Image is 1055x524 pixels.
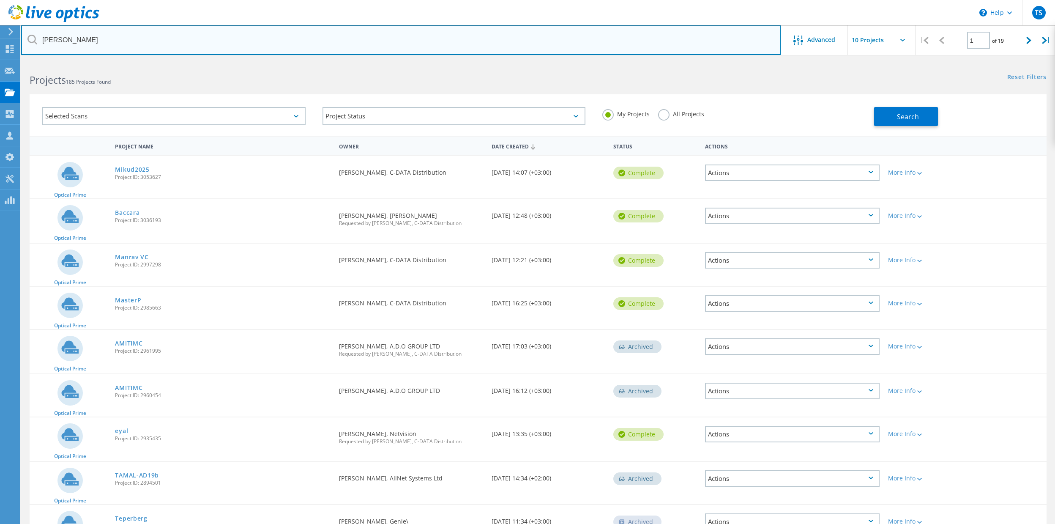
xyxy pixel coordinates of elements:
[1038,25,1055,55] div: |
[30,73,66,87] b: Projects
[888,431,961,437] div: More Info
[487,138,609,154] div: Date Created
[613,472,661,485] div: Archived
[115,385,142,391] a: AMITIMC
[705,208,880,224] div: Actions
[992,37,1004,44] span: of 19
[335,138,487,154] div: Owner
[335,462,487,490] div: [PERSON_NAME], AllNet Systems Ltd
[613,297,664,310] div: Complete
[705,470,880,487] div: Actions
[1007,74,1047,81] a: Reset Filters
[111,138,334,154] div: Project Name
[1035,9,1042,16] span: TS
[54,192,86,198] span: Optical Prime
[613,167,664,179] div: Complete
[487,374,609,402] div: [DATE] 16:12 (+03:00)
[115,167,149,173] a: Mikud2025
[888,388,961,394] div: More Info
[323,107,586,125] div: Project Status
[54,454,86,459] span: Optical Prime
[115,436,330,441] span: Project ID: 2935435
[613,385,661,398] div: Archived
[613,428,664,441] div: Complete
[609,138,701,154] div: Status
[487,417,609,445] div: [DATE] 13:35 (+03:00)
[54,236,86,241] span: Optical Prime
[487,156,609,184] div: [DATE] 14:07 (+03:00)
[115,393,330,398] span: Project ID: 2960454
[701,138,884,154] div: Actions
[487,199,609,227] div: [DATE] 12:48 (+03:00)
[115,340,142,346] a: AMITIMC
[115,210,139,216] a: Baccara
[888,213,961,219] div: More Info
[705,165,880,181] div: Actions
[888,475,961,481] div: More Info
[888,300,961,306] div: More Info
[487,287,609,315] div: [DATE] 16:25 (+03:00)
[705,295,880,312] div: Actions
[979,9,987,16] svg: \n
[335,330,487,365] div: [PERSON_NAME], A.D.O GROUP LTD
[115,175,330,180] span: Project ID: 3053627
[874,107,938,126] button: Search
[335,199,487,234] div: [PERSON_NAME], [PERSON_NAME]
[613,340,661,353] div: Archived
[54,323,86,328] span: Optical Prime
[115,348,330,354] span: Project ID: 2961995
[487,330,609,358] div: [DATE] 17:03 (+03:00)
[42,107,306,125] div: Selected Scans
[613,210,664,222] div: Complete
[8,18,99,24] a: Live Optics Dashboard
[888,257,961,263] div: More Info
[335,374,487,402] div: [PERSON_NAME], A.D.O GROUP LTD
[335,287,487,315] div: [PERSON_NAME], C-DATA Distribution
[66,78,111,85] span: 185 Projects Found
[115,297,141,303] a: MasterP
[115,218,330,223] span: Project ID: 3036193
[897,112,919,121] span: Search
[339,351,483,357] span: Requested by [PERSON_NAME], C-DATA Distribution
[487,462,609,490] div: [DATE] 14:34 (+02:00)
[888,170,961,176] div: More Info
[705,426,880,442] div: Actions
[705,383,880,399] div: Actions
[613,254,664,267] div: Complete
[487,244,609,272] div: [DATE] 12:21 (+03:00)
[705,252,880,269] div: Actions
[335,244,487,272] div: [PERSON_NAME], C-DATA Distribution
[21,25,781,55] input: Search projects by name, owner, ID, company, etc
[115,262,330,267] span: Project ID: 2997298
[339,439,483,444] span: Requested by [PERSON_NAME], C-DATA Distribution
[115,480,330,486] span: Project ID: 2894501
[335,156,487,184] div: [PERSON_NAME], C-DATA Distribution
[54,366,86,371] span: Optical Prime
[54,411,86,416] span: Optical Prime
[339,221,483,226] span: Requested by [PERSON_NAME], C-DATA Distribution
[602,109,650,117] label: My Projects
[115,305,330,310] span: Project ID: 2985663
[54,280,86,285] span: Optical Prime
[54,498,86,503] span: Optical Prime
[335,417,487,453] div: [PERSON_NAME], Netvision
[115,516,147,521] a: Teperberg
[916,25,933,55] div: |
[115,428,128,434] a: eyal
[705,338,880,355] div: Actions
[115,254,148,260] a: Manrav VC
[115,472,159,478] a: TAMAL-AD19b
[807,37,835,43] span: Advanced
[658,109,704,117] label: All Projects
[888,343,961,349] div: More Info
